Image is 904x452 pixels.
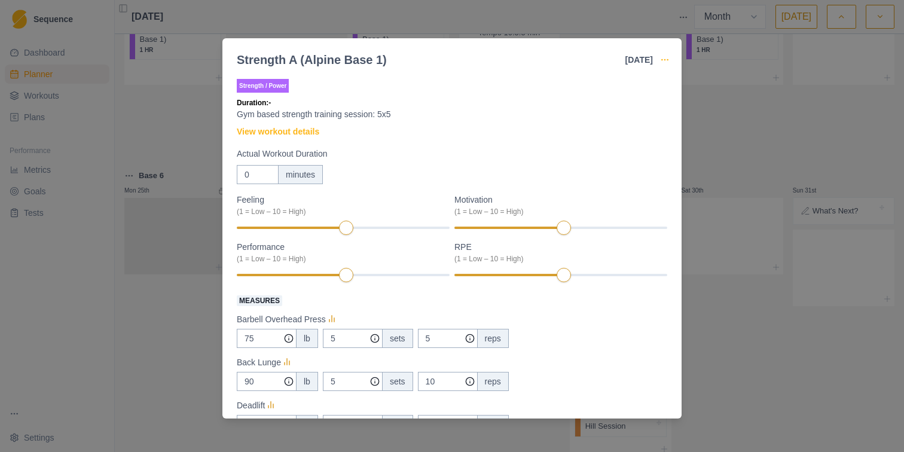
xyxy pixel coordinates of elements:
[382,372,413,391] div: sets
[477,372,509,391] div: reps
[296,329,318,348] div: lb
[454,241,660,264] label: RPE
[237,356,281,369] p: Back Lunge
[454,194,660,217] label: Motivation
[454,206,660,217] div: (1 = Low – 10 = High)
[477,329,509,348] div: reps
[237,399,265,412] p: Deadlift
[237,254,442,264] div: (1 = Low – 10 = High)
[278,165,323,184] div: minutes
[237,108,667,121] p: Gym based strength training session: 5x5
[296,415,318,434] div: lb
[382,329,413,348] div: sets
[237,51,387,69] div: Strength A (Alpine Base 1)
[237,313,326,326] p: Barbell Overhead Press
[237,206,442,217] div: (1 = Low – 10 = High)
[237,241,442,264] label: Performance
[625,54,653,66] p: [DATE]
[237,148,660,160] label: Actual Workout Duration
[454,254,660,264] div: (1 = Low – 10 = High)
[237,97,667,108] p: Duration: -
[237,126,319,138] a: View workout details
[382,415,413,434] div: sets
[237,194,442,217] label: Feeling
[237,295,282,306] span: Measures
[477,415,509,434] div: reps
[296,372,318,391] div: lb
[237,79,289,93] p: Strength / Power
